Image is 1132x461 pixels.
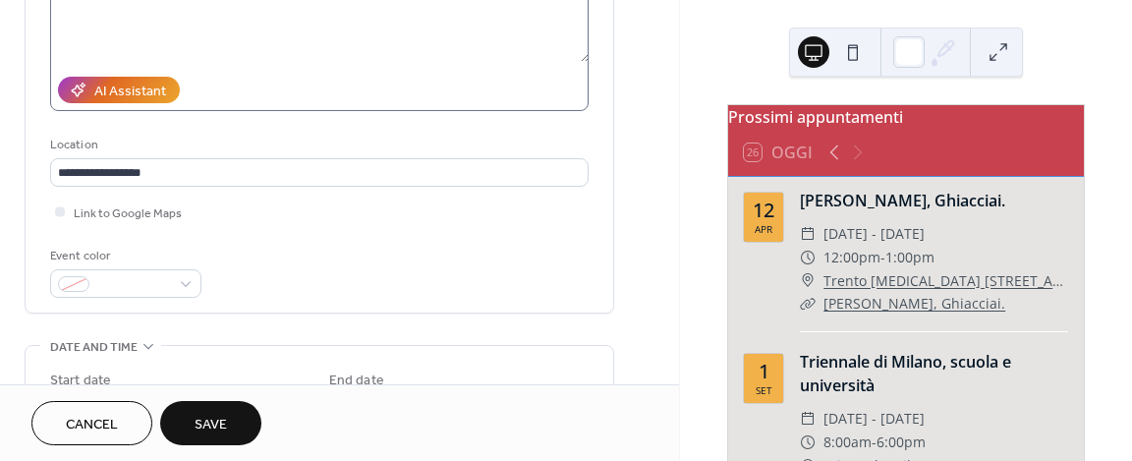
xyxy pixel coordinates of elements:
[800,431,816,454] div: ​
[823,246,880,269] span: 12:00pm
[66,415,118,435] span: Cancel
[755,224,772,234] div: apr
[160,401,261,445] button: Save
[885,246,934,269] span: 1:00pm
[823,431,872,454] span: 8:00am
[31,401,152,445] button: Cancel
[823,407,925,431] span: [DATE] - [DATE]
[329,371,384,391] div: End date
[880,246,885,269] span: -
[50,246,198,266] div: Event color
[800,269,816,293] div: ​
[50,371,111,391] div: Start date
[58,77,180,103] button: AI Assistant
[872,431,877,454] span: -
[195,415,227,435] span: Save
[800,292,816,316] div: ​
[800,407,816,431] div: ​
[756,385,772,395] div: set
[94,82,166,102] div: AI Assistant
[728,105,1084,129] div: Prossimi appuntamenti
[800,190,1005,211] a: [PERSON_NAME], Ghiacciai.
[800,351,1011,396] a: Triennale di Milano, scuola e università
[759,362,769,381] div: 1
[50,337,138,358] span: Date and time
[823,222,925,246] span: [DATE] - [DATE]
[877,431,926,454] span: 6:00pm
[823,294,1005,313] a: [PERSON_NAME], Ghiacciai.
[800,246,816,269] div: ​
[50,135,585,155] div: Location
[800,222,816,246] div: ​
[74,203,182,224] span: Link to Google Maps
[823,269,1068,293] a: Trento [MEDICAL_DATA] [STREET_ADDRESS]
[753,201,774,220] div: 12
